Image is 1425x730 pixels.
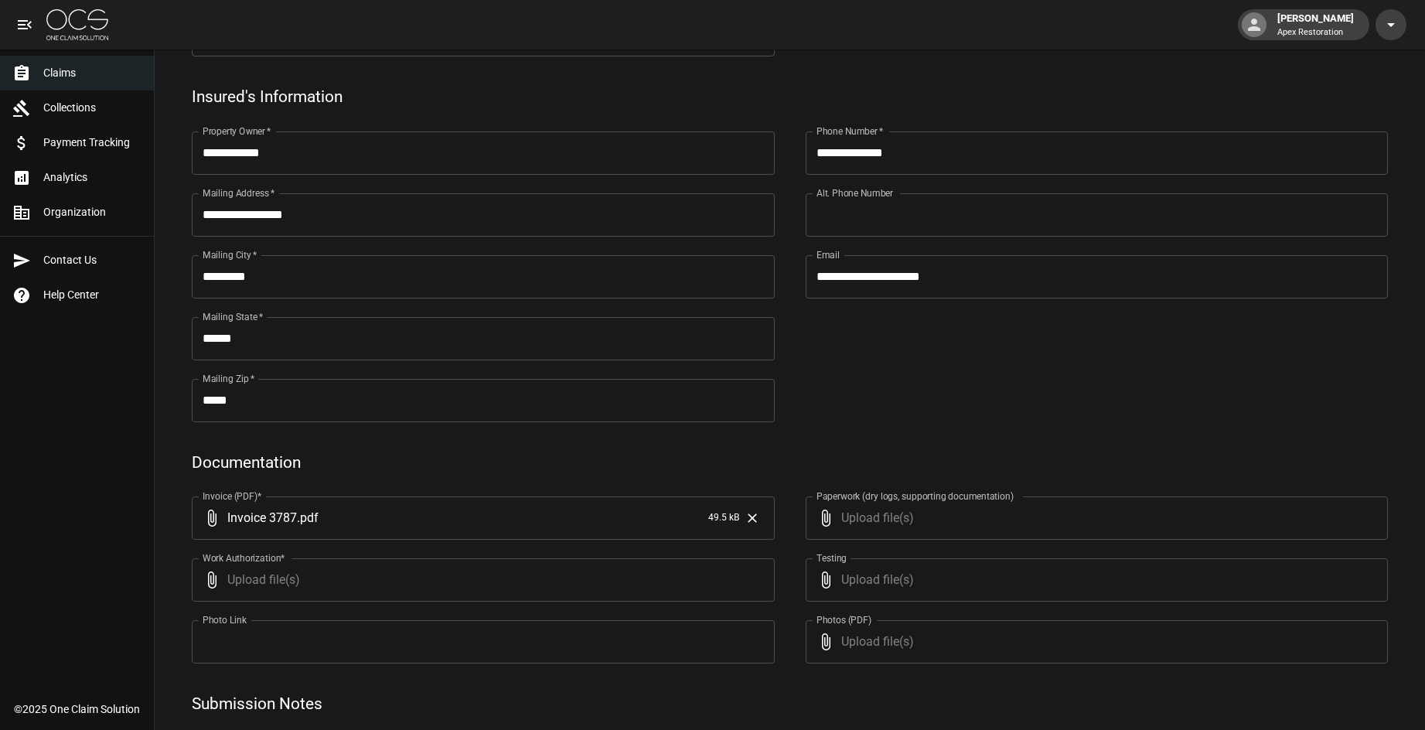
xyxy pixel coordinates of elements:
[43,252,141,268] span: Contact Us
[1277,26,1354,39] p: Apex Restoration
[816,186,893,200] label: Alt. Phone Number
[841,620,1347,663] span: Upload file(s)
[14,701,140,717] div: © 2025 One Claim Solution
[43,287,141,303] span: Help Center
[227,509,297,527] span: Invoice 3787
[203,372,255,385] label: Mailing Zip
[227,558,733,602] span: Upload file(s)
[1271,11,1360,39] div: [PERSON_NAME]
[46,9,108,40] img: ocs-logo-white-transparent.png
[43,100,141,116] span: Collections
[203,551,285,565] label: Work Authorization*
[816,490,1014,503] label: Paperwork (dry logs, supporting documentation)
[203,248,257,261] label: Mailing City
[816,613,871,626] label: Photos (PDF)
[816,248,840,261] label: Email
[841,558,1347,602] span: Upload file(s)
[43,204,141,220] span: Organization
[297,509,319,527] span: . pdf
[203,186,274,200] label: Mailing Address
[841,496,1347,540] span: Upload file(s)
[741,507,764,530] button: Clear
[43,169,141,186] span: Analytics
[43,65,141,81] span: Claims
[708,510,739,526] span: 49.5 kB
[203,490,262,503] label: Invoice (PDF)*
[203,310,263,323] label: Mailing State
[9,9,40,40] button: open drawer
[816,125,883,138] label: Phone Number
[203,125,271,138] label: Property Owner
[203,613,247,626] label: Photo Link
[816,551,847,565] label: Testing
[43,135,141,151] span: Payment Tracking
